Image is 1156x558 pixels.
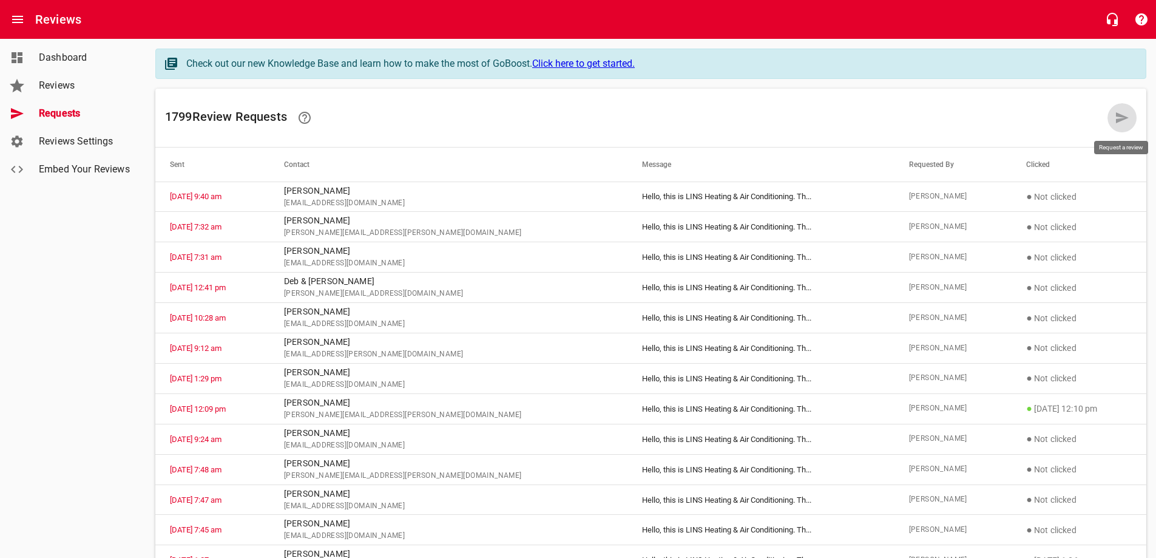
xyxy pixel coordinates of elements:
[1127,5,1156,34] button: Support Portal
[39,134,131,149] span: Reviews Settings
[284,427,613,440] p: [PERSON_NAME]
[284,530,613,542] span: [EMAIL_ADDRESS][DOMAIN_NAME]
[170,192,221,201] a: [DATE] 9:40 am
[909,403,998,415] span: [PERSON_NAME]
[627,485,894,515] td: Hello, this is LINS Heating & Air Conditioning. Th ...
[1026,342,1032,353] span: ●
[627,393,894,424] td: Hello, this is LINS Heating & Air Conditioning. Th ...
[1026,371,1132,386] p: Not clicked
[269,148,627,182] th: Contact
[627,273,894,303] td: Hello, this is LINS Heating & Air Conditioning. Th ...
[284,305,613,318] p: [PERSON_NAME]
[284,257,613,270] span: [EMAIL_ADDRESS][DOMAIN_NAME]
[39,50,131,65] span: Dashboard
[1026,312,1032,324] span: ●
[170,253,221,262] a: [DATE] 7:31 am
[627,424,894,454] td: Hello, this is LINS Heating & Air Conditioning. Th ...
[1026,523,1132,537] p: Not clicked
[909,463,998,475] span: [PERSON_NAME]
[284,318,613,330] span: [EMAIL_ADDRESS][DOMAIN_NAME]
[284,245,613,257] p: [PERSON_NAME]
[1012,148,1146,182] th: Clicked
[1026,463,1032,475] span: ●
[1026,494,1032,505] span: ●
[1098,5,1127,34] button: Live Chat
[909,372,998,384] span: [PERSON_NAME]
[3,5,32,34] button: Open drawer
[909,433,998,445] span: [PERSON_NAME]
[170,222,221,231] a: [DATE] 7:32 am
[1026,189,1132,204] p: Not clicked
[170,313,226,322] a: [DATE] 10:28 am
[1026,341,1132,355] p: Not clicked
[170,374,221,383] a: [DATE] 1:29 pm
[284,457,613,470] p: [PERSON_NAME]
[284,488,613,500] p: [PERSON_NAME]
[1026,281,1132,295] p: Not clicked
[165,103,1107,132] h6: 1799 Review Request s
[909,221,998,233] span: [PERSON_NAME]
[909,342,998,355] span: [PERSON_NAME]
[170,344,221,353] a: [DATE] 9:12 am
[1026,403,1032,414] span: ●
[284,288,613,300] span: [PERSON_NAME][EMAIL_ADDRESS][DOMAIN_NAME]
[1026,492,1132,507] p: Not clicked
[284,379,613,391] span: [EMAIL_ADDRESS][DOMAIN_NAME]
[155,148,269,182] th: Sent
[35,10,81,29] h6: Reviews
[284,275,613,288] p: Deb & [PERSON_NAME]
[186,56,1134,71] div: Check out our new Knowledge Base and learn how to make the most of GoBoost.
[627,515,894,545] td: Hello, this is LINS Heating & Air Conditioning. Th ...
[627,333,894,364] td: Hello, this is LINS Heating & Air Conditioning. Th ...
[909,312,998,324] span: [PERSON_NAME]
[627,363,894,393] td: Hello, this is LINS Heating & Air Conditioning. Th ...
[284,409,613,421] span: [PERSON_NAME][EMAIL_ADDRESS][PERSON_NAME][DOMAIN_NAME]
[1026,524,1032,536] span: ●
[39,106,131,121] span: Requests
[1026,221,1032,233] span: ●
[284,349,613,361] span: [EMAIL_ADDRESS][PERSON_NAME][DOMAIN_NAME]
[1026,372,1032,384] span: ●
[1026,433,1032,444] span: ●
[284,185,613,197] p: [PERSON_NAME]
[627,148,894,182] th: Message
[909,191,998,203] span: [PERSON_NAME]
[284,440,613,452] span: [EMAIL_ADDRESS][DOMAIN_NAME]
[1026,251,1032,263] span: ●
[1026,432,1132,446] p: Not clicked
[627,242,894,273] td: Hello, this is LINS Heating & Air Conditioning. Th ...
[1026,311,1132,325] p: Not clicked
[170,525,221,534] a: [DATE] 7:45 am
[284,214,613,227] p: [PERSON_NAME]
[909,251,998,264] span: [PERSON_NAME]
[170,435,221,444] a: [DATE] 9:24 am
[170,283,226,292] a: [DATE] 12:41 pm
[290,103,319,132] a: Learn how requesting reviews can improve your online presence
[284,227,613,239] span: [PERSON_NAME][EMAIL_ADDRESS][PERSON_NAME][DOMAIN_NAME]
[627,212,894,242] td: Hello, this is LINS Heating & Air Conditioning. Th ...
[1026,191,1032,202] span: ●
[39,162,131,177] span: Embed Your Reviews
[284,517,613,530] p: [PERSON_NAME]
[532,58,635,69] a: Click here to get started.
[284,366,613,379] p: [PERSON_NAME]
[284,470,613,482] span: [PERSON_NAME][EMAIL_ADDRESS][PERSON_NAME][DOMAIN_NAME]
[1026,401,1132,416] p: [DATE] 12:10 pm
[39,78,131,93] span: Reviews
[1026,282,1032,293] span: ●
[627,182,894,212] td: Hello, this is LINS Heating & Air Conditioning. Th ...
[170,404,226,413] a: [DATE] 12:09 pm
[284,396,613,409] p: [PERSON_NAME]
[170,465,221,474] a: [DATE] 7:48 am
[284,500,613,512] span: [EMAIL_ADDRESS][DOMAIN_NAME]
[909,282,998,294] span: [PERSON_NAME]
[284,336,613,349] p: [PERSON_NAME]
[909,524,998,536] span: [PERSON_NAME]
[627,303,894,333] td: Hello, this is LINS Heating & Air Conditioning. Th ...
[627,454,894,485] td: Hello, this is LINS Heating & Air Conditioning. Th ...
[1026,250,1132,265] p: Not clicked
[894,148,1012,182] th: Requested By
[1026,462,1132,477] p: Not clicked
[909,494,998,506] span: [PERSON_NAME]
[1026,220,1132,234] p: Not clicked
